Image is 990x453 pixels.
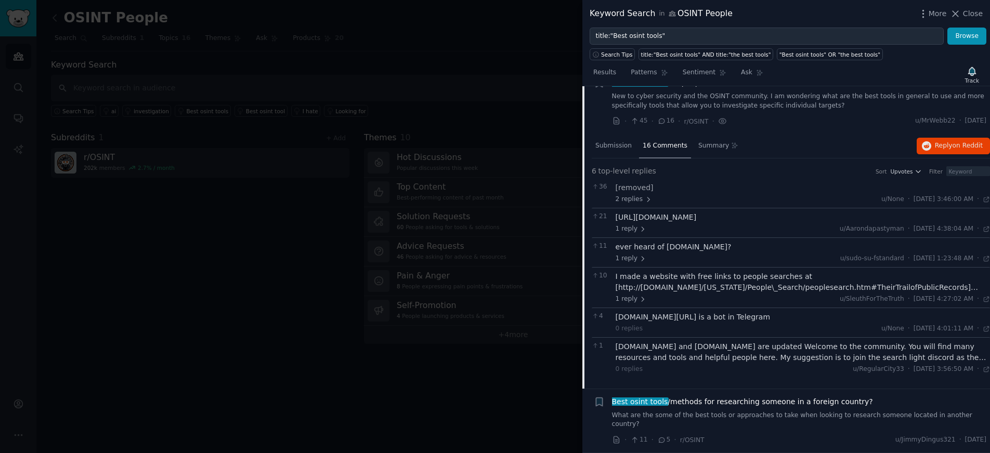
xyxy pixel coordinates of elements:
span: 10 [592,271,610,281]
span: u/MrWebb22 [915,116,956,126]
a: "Best osint tools" OR "the best tools" [777,48,882,60]
div: Track [965,77,979,84]
span: More [929,8,947,19]
span: 5 [657,435,670,445]
span: · [977,254,979,263]
span: 16 Comments [643,141,687,151]
span: u/JimmyDingus321 [895,435,956,445]
span: r/OSINT [680,436,705,444]
input: Keyword [946,166,990,177]
span: 36 [592,182,610,192]
span: · [977,195,979,204]
span: · [959,116,961,126]
a: What are the some of the best tools or approaches to take when looking to research someone locate... [612,411,987,429]
span: · [977,295,979,304]
span: · [908,254,910,263]
span: 16 [657,116,674,126]
span: u/RegularCity33 [853,365,904,372]
button: Close [950,8,983,19]
span: on Reddit [953,142,983,149]
span: 4 [592,312,610,321]
span: · [678,116,680,127]
span: · [908,295,910,304]
span: Patterns [631,68,657,77]
span: Sentiment [683,68,715,77]
span: Results [593,68,616,77]
span: 45 [630,116,647,126]
span: · [624,116,627,127]
span: replies [632,166,656,177]
span: 11 [630,435,647,445]
span: · [977,324,979,334]
span: · [712,116,714,127]
span: 1 [592,341,610,351]
a: Patterns [627,64,671,86]
div: Keyword Search OSINT People [590,7,733,20]
a: New to cyber security and the OSINT community. I am wondering what are the best tools in general ... [612,92,987,110]
span: Best osint tools [611,397,669,406]
div: title:"Best osint tools" AND title:"the best tools" [641,51,771,58]
span: · [908,324,910,334]
span: Upvotes [890,168,913,175]
span: Ask [741,68,752,77]
span: · [624,434,627,445]
span: in [659,9,665,19]
span: u/sudo-su-fstandard [840,255,904,262]
span: [DATE] 3:46:00 AM [914,195,973,204]
span: Submission [595,141,632,151]
span: top-level [598,166,630,177]
span: · [908,365,910,374]
span: r/OSINT [684,118,709,125]
span: 11 [592,242,610,251]
span: u/Aarondapastyman [840,225,904,232]
span: 2 replies [616,195,652,204]
span: · [674,434,676,445]
span: [DATE] [965,116,986,126]
div: Filter [929,168,943,175]
button: Browse [947,28,986,45]
a: Ask [737,64,767,86]
div: "Best osint tools" OR "the best tools" [779,51,880,58]
span: u/None [881,325,904,332]
div: Sort [876,168,887,175]
a: title:"Best osint tools" AND title:"the best tools" [639,48,773,60]
span: Close [963,8,983,19]
span: [DATE] 1:23:48 AM [914,254,973,263]
span: 1 reply [616,224,647,234]
span: · [652,116,654,127]
span: u/SleuthForTheTruth [840,295,904,302]
span: Reply [935,141,983,151]
span: · [977,365,979,374]
button: Upvotes [890,168,922,175]
span: 1 reply [616,295,647,304]
span: · [908,195,910,204]
span: [DATE] 4:27:02 AM [914,295,973,304]
a: Best osint tools/methods for researching someone in a foreign country? [612,396,873,407]
input: Try a keyword related to your business [590,28,944,45]
span: 21 [592,212,610,221]
a: Results [590,64,620,86]
button: Search Tips [590,48,635,60]
span: · [652,434,654,445]
span: 6 [592,166,596,177]
a: Sentiment [679,64,730,86]
span: Summary [698,141,729,151]
span: /methods for researching someone in a foreign country? [612,396,873,407]
span: [DATE] 4:38:04 AM [914,224,973,234]
button: Replyon Reddit [917,138,990,154]
span: u/None [881,195,904,203]
span: [DATE] 3:56:50 AM [914,365,973,374]
span: [DATE] [965,435,986,445]
span: [DATE] 4:01:11 AM [914,324,973,334]
button: Track [961,64,983,86]
span: · [959,435,961,445]
span: · [908,224,910,234]
span: · [977,224,979,234]
span: 1 reply [616,254,647,263]
span: Search Tips [601,51,633,58]
button: More [918,8,947,19]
